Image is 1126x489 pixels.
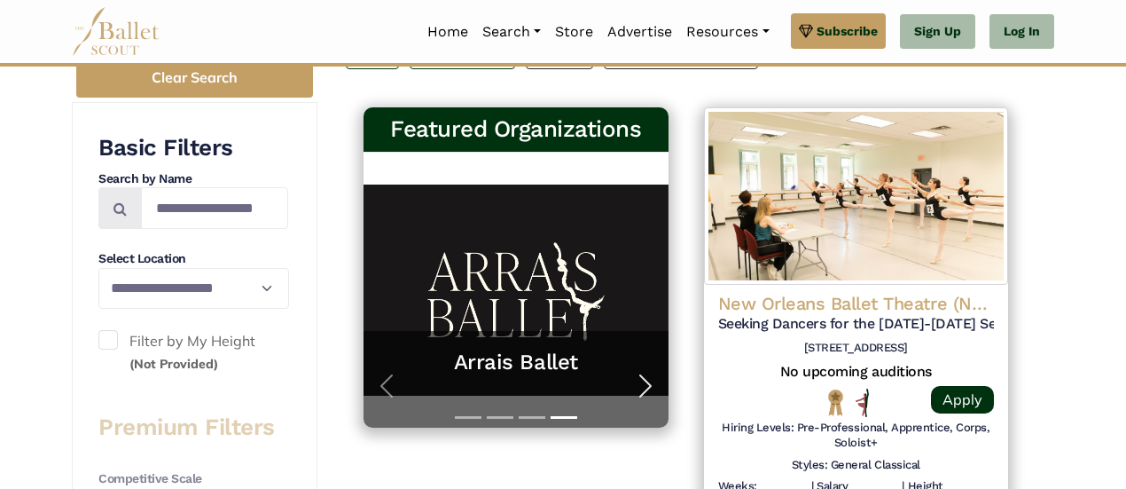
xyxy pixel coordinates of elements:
[98,470,288,488] h4: Competitive Scale
[475,13,548,51] a: Search
[129,356,218,372] small: (Not Provided)
[519,407,545,428] button: Slide 3
[931,386,994,414] a: Apply
[420,13,475,51] a: Home
[76,58,313,98] button: Clear Search
[825,389,847,416] img: National
[455,407,481,428] button: Slide 1
[856,389,869,417] img: All
[718,341,995,356] h6: [STREET_ADDRESS]
[792,458,920,473] h6: Styles: General Classical
[600,13,679,51] a: Advertise
[989,14,1054,50] a: Log In
[679,13,776,51] a: Resources
[718,292,995,315] h4: New Orleans Ballet Theatre (NOBT)
[98,250,288,268] h4: Select Location
[718,315,995,334] h5: Seeking Dancers for the [DATE]-[DATE] Season
[718,363,995,382] h5: No upcoming auditions
[718,421,995,451] h6: Hiring Levels: Pre-Professional, Apprentice, Corps, Soloist+
[98,170,288,188] h4: Search by Name
[98,330,288,375] label: Filter by My Height
[551,407,577,428] button: Slide 4
[381,349,651,376] a: Arrais Ballet
[98,133,288,163] h3: Basic Filters
[98,413,288,443] h3: Premium Filters
[791,13,886,49] a: Subscribe
[378,114,654,145] h3: Featured Organizations
[817,21,878,41] span: Subscribe
[799,21,813,41] img: gem.svg
[900,14,975,50] a: Sign Up
[141,187,288,229] input: Search by names...
[548,13,600,51] a: Store
[704,107,1009,285] img: Logo
[487,407,513,428] button: Slide 2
